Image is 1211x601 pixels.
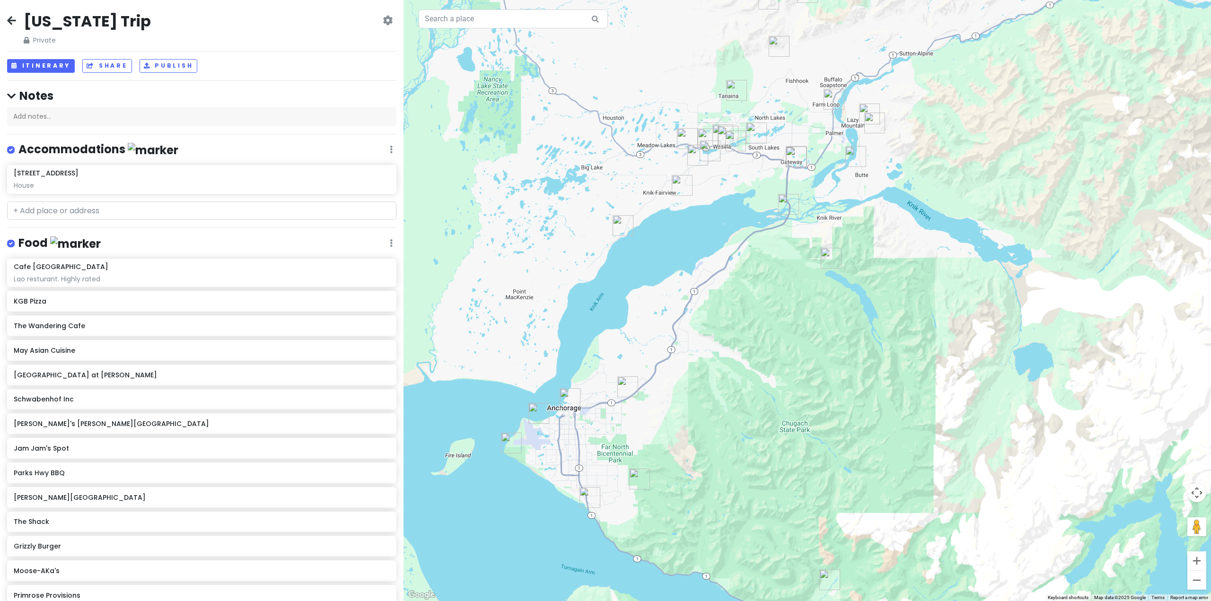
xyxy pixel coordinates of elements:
[14,169,79,177] h6: [STREET_ADDRESS]
[528,403,549,424] div: Earthquake Park
[859,104,880,124] div: Lazy Mountain Trail Head
[14,419,390,428] h6: [PERSON_NAME]'s [PERSON_NAME][GEOGRAPHIC_DATA]
[629,469,650,489] div: Glen Alps Trailhead Rest Area
[14,262,108,271] h6: Cafe [GEOGRAPHIC_DATA]
[1170,595,1208,600] a: Report a map error
[14,275,390,283] div: Lao resturant. Highly rated
[613,215,633,236] div: Knik Museum and Mushers Hall of Fame
[560,388,580,409] div: Anchorage Museum
[140,59,198,73] button: Publish
[864,113,885,133] div: Matanuska Peak Trailhead
[14,517,390,526] h6: The Shack
[778,194,799,215] div: Reflections Lake Trail
[14,371,390,379] h6: [GEOGRAPHIC_DATA] at [PERSON_NAME]
[819,569,840,590] div: Glacier Creek Bridge Viewpoint
[50,236,101,251] img: marker
[769,36,790,57] div: Government peak trailhead
[7,59,75,73] button: Itinerary
[14,181,390,190] div: House
[14,395,390,403] h6: Schwabenhof Inc
[24,35,151,45] span: Private
[1094,595,1146,600] span: Map data ©2025 Google
[14,591,390,600] h6: Primrose Provisions
[128,143,178,157] img: marker
[14,542,390,550] h6: Grizzly Burger
[7,107,396,127] div: Add notes...
[501,433,522,453] div: Kincaid Park
[698,129,719,149] div: Chop House at Lake Lucille
[419,9,608,28] input: Search a place
[786,147,807,167] div: May Asian Cuisine
[14,469,390,477] h6: Parks Hwy BBQ
[7,201,396,220] input: + Add place or address
[677,128,698,149] div: Museum of Alaska Transportation
[406,589,437,601] img: Google
[18,142,178,157] h4: Accommodations
[82,59,132,73] button: Share
[1187,551,1206,570] button: Zoom in
[1187,571,1206,590] button: Zoom out
[1151,595,1165,600] a: Terms
[700,140,720,161] div: The Iditarod
[726,80,747,101] div: 2034 E Sage Rd
[579,487,600,508] div: Potter Marsh Wildlife Viewing Boardwalk
[746,122,767,143] div: Schwabenhof Inc
[18,235,101,251] h4: Food
[1187,483,1206,502] button: Map camera controls
[14,566,390,575] h6: Moose-AKa's
[14,322,390,330] h6: The Wandering Cafe
[1187,517,1206,536] button: Drag Pegman onto the map to open Street View
[845,146,866,167] div: West Butte Trailhead
[617,376,638,397] div: Alaska Native Heritage Center
[687,145,708,165] div: KGB Pizza
[712,124,733,145] div: The Wandering Cafe
[24,11,151,31] h2: [US_STATE] Trip
[14,346,390,355] h6: May Asian Cuisine
[824,89,844,110] div: Matanuska River Scenic Overlook
[14,297,390,305] h6: KGB Pizza
[672,175,693,196] div: Scout Ridge Loop Trail
[821,248,842,269] div: Twin Peaks Trailhead
[14,493,390,502] h6: [PERSON_NAME][GEOGRAPHIC_DATA]
[1048,594,1088,601] button: Keyboard shortcuts
[7,88,396,103] h4: Notes
[725,131,746,151] div: Cafe Khao Neow
[786,146,807,167] div: Matanuska Lake Trailhead
[14,444,390,453] h6: Jam Jam's Spot
[406,589,437,601] a: Open this area in Google Maps (opens a new window)
[718,126,738,147] div: Newcomb Park Wasilla Lake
